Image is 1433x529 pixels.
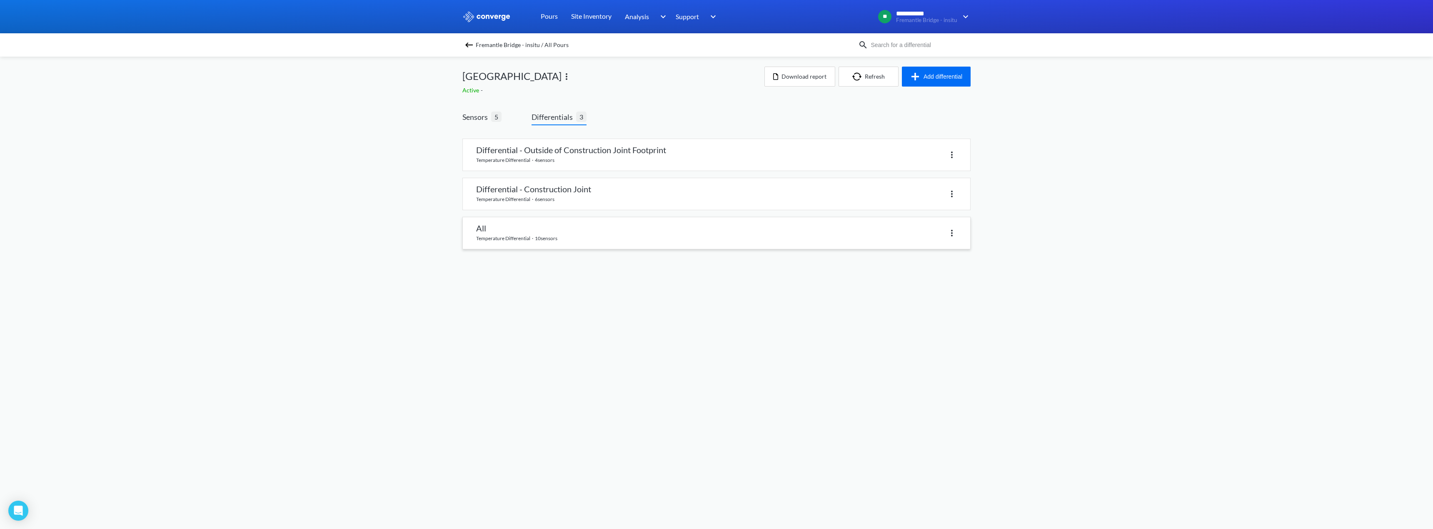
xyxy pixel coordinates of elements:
[625,11,649,22] span: Analysis
[858,40,868,50] img: icon-search.svg
[764,67,835,87] button: Download report
[839,67,899,87] button: Refresh
[852,72,865,81] img: icon-refresh.svg
[868,40,969,50] input: Search for a differential
[896,17,957,23] span: Fremantle Bridge - insitu
[8,501,28,521] div: Open Intercom Messenger
[462,11,511,22] img: logo_ewhite.svg
[902,67,971,87] button: Add differential
[562,72,572,82] img: more.svg
[676,11,699,22] span: Support
[462,87,481,94] span: Active
[947,189,957,199] img: more.svg
[947,150,957,160] img: more.svg
[462,68,562,84] span: [GEOGRAPHIC_DATA]
[462,111,491,123] span: Sensors
[532,111,576,123] span: Differentials
[910,72,924,82] img: icon-plus.svg
[576,112,587,122] span: 3
[491,112,502,122] span: 5
[957,12,971,22] img: downArrow.svg
[773,73,778,80] img: icon-file.svg
[947,228,957,238] img: more.svg
[464,40,474,50] img: backspace.svg
[476,39,569,51] span: Fremantle Bridge - insitu / All Pours
[481,87,484,94] span: -
[705,12,718,22] img: downArrow.svg
[655,12,668,22] img: downArrow.svg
